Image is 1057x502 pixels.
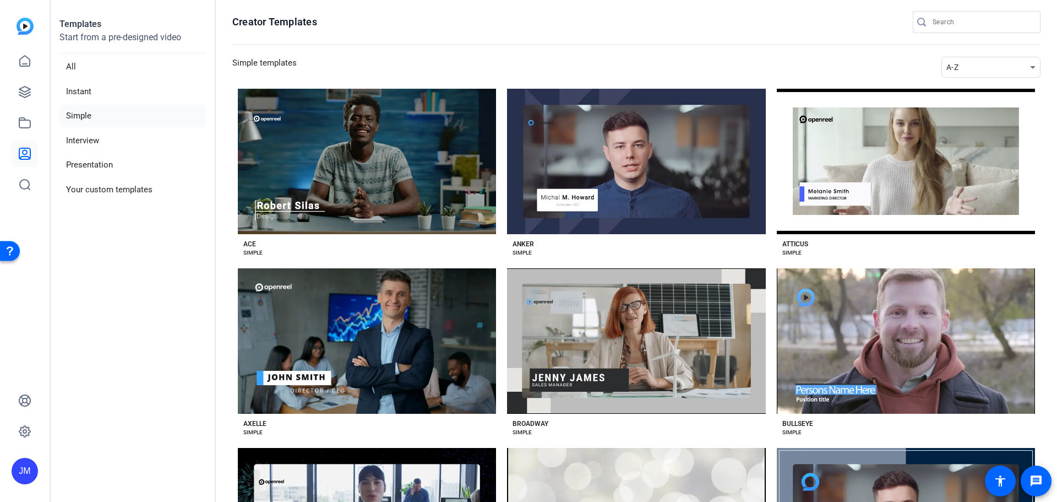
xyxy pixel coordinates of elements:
[507,89,765,234] button: Template image
[513,240,534,249] div: ANKER
[243,419,266,428] div: AXELLE
[243,249,263,257] div: SIMPLE
[513,249,532,257] div: SIMPLE
[59,179,206,201] li: Your custom templates
[1029,474,1043,488] mat-icon: message
[59,154,206,176] li: Presentation
[243,428,263,437] div: SIMPLE
[782,249,802,257] div: SIMPLE
[238,268,496,414] button: Template image
[12,458,38,484] div: JM
[782,240,808,249] div: ATTICUS
[59,80,206,103] li: Instant
[59,105,206,127] li: Simple
[17,18,34,35] img: blue-gradient.svg
[243,240,256,249] div: ACE
[59,56,206,78] li: All
[933,15,1032,29] input: Search
[232,57,297,78] h3: Simple templates
[507,268,765,414] button: Template image
[777,89,1035,234] button: Template image
[59,31,206,53] p: Start from a pre-designed video
[238,89,496,234] button: Template image
[232,15,317,29] h1: Creator Templates
[513,428,532,437] div: SIMPLE
[59,19,101,29] strong: Templates
[994,474,1007,488] mat-icon: accessibility
[777,268,1035,414] button: Template image
[782,428,802,437] div: SIMPLE
[782,419,813,428] div: BULLSEYE
[513,419,548,428] div: BROADWAY
[946,63,958,72] span: A-Z
[59,129,206,152] li: Interview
